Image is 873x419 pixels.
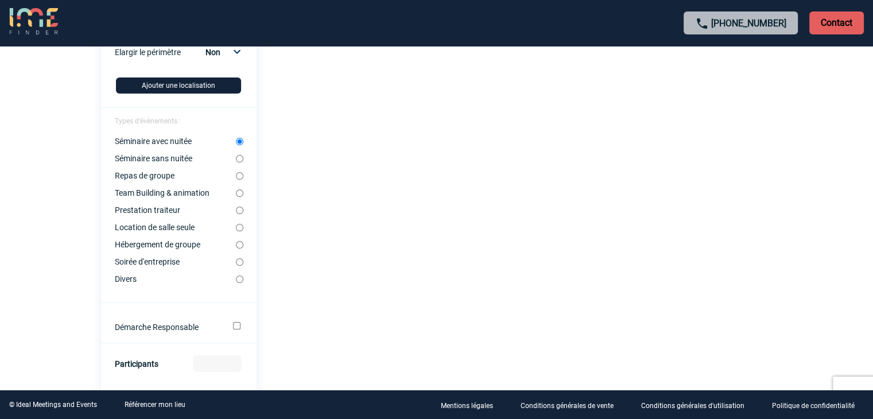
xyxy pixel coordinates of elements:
img: call-24-px.png [695,17,709,30]
p: Conditions générales de vente [521,402,614,410]
label: Soirée d'entreprise [115,257,236,266]
p: Politique de confidentialité [772,402,855,410]
a: Politique de confidentialité [763,399,873,410]
label: Team Building & animation [115,188,236,197]
label: Démarche Responsable [115,323,218,332]
label: Participants [115,359,158,368]
label: Prestation traiteur [115,205,236,215]
a: Conditions générales d'utilisation [632,399,763,410]
span: Types d'évènements : [115,117,181,125]
label: Repas de groupe [115,171,236,180]
p: Conditions générales d'utilisation [641,402,744,410]
a: Conditions générales de vente [511,399,632,410]
a: [PHONE_NUMBER] [711,18,786,29]
input: Démarche Responsable [233,322,240,329]
label: Location de salle seule [115,223,236,232]
p: Mentions légales [441,402,493,410]
div: © Ideal Meetings and Events [9,401,97,409]
a: Référencer mon lieu [125,401,185,409]
div: Elargir le périmètre [115,45,245,68]
a: Mentions légales [432,399,511,410]
button: Ajouter une localisation [116,77,241,94]
p: Contact [809,11,864,34]
label: Séminaire avec nuitée [115,137,236,146]
label: Divers [115,274,236,284]
label: Séminaire sans nuitée [115,154,236,163]
label: Hébergement de groupe [115,240,236,249]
